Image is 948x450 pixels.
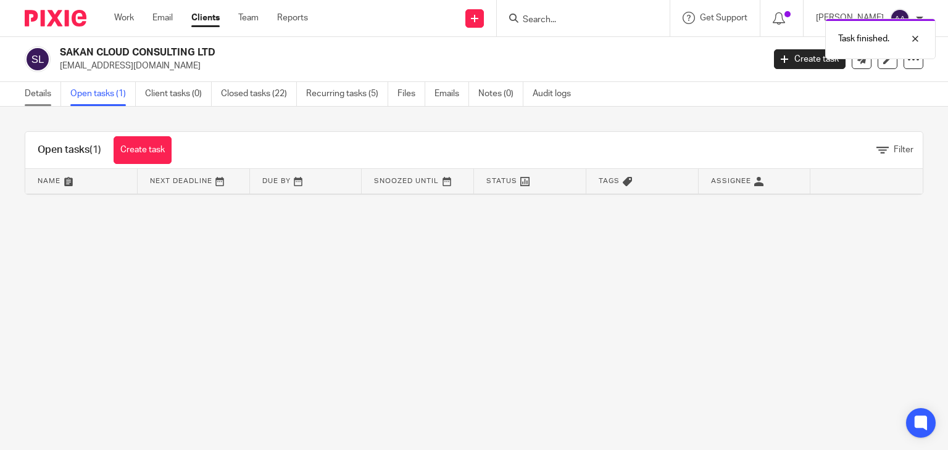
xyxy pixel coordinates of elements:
img: svg%3E [890,9,910,28]
span: Snoozed Until [374,178,439,184]
a: Notes (0) [478,82,523,106]
a: Work [114,12,134,24]
a: Client tasks (0) [145,82,212,106]
a: Details [25,82,61,106]
a: Reports [277,12,308,24]
span: Tags [599,178,620,184]
a: Clients [191,12,220,24]
a: Files [397,82,425,106]
a: Audit logs [533,82,580,106]
a: Recurring tasks (5) [306,82,388,106]
a: Team [238,12,259,24]
p: [EMAIL_ADDRESS][DOMAIN_NAME] [60,60,755,72]
span: Status [486,178,517,184]
span: Filter [894,145,913,154]
p: Task finished. [838,33,889,45]
a: Open tasks (1) [70,82,136,106]
a: Emails [434,82,469,106]
a: Email [152,12,173,24]
a: Create task [114,136,172,164]
a: Closed tasks (22) [221,82,297,106]
img: Pixie [25,10,86,27]
span: (1) [89,145,101,155]
h1: Open tasks [38,144,101,157]
h2: SAKAN CLOUD CONSULTING LTD [60,46,617,59]
img: svg%3E [25,46,51,72]
a: Create task [774,49,846,69]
